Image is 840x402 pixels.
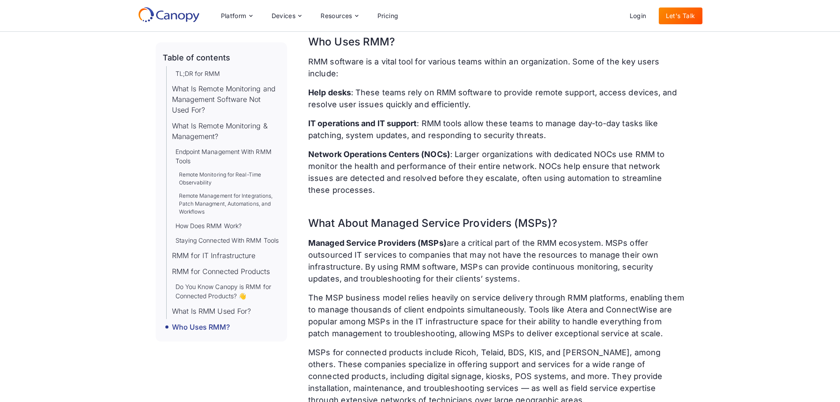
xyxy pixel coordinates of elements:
a: RMM for Connected Products [172,266,270,277]
div: Devices [272,13,296,19]
a: Login [623,8,653,24]
strong: Help desks [308,88,351,97]
p: : RMM tools allow these teams to manage day-to-day tasks like patching, system updates, and respo... [308,117,684,141]
a: Remote Management for Integrations, Patch Managment, Automations, and Workflows [179,192,280,216]
a: What Is RMM Used For? [172,306,251,316]
p: : These teams rely on RMM software to provide remote support, access devices, and resolve user is... [308,86,684,110]
div: Platform [221,13,246,19]
div: Devices [265,7,309,25]
a: Who Uses RMM? [172,322,230,332]
p: RMM software is a vital tool for various teams within an organization. Some of the key users incl... [308,56,684,79]
div: Table of contents [163,53,230,63]
strong: Managed Service Providers (MSPs) [308,238,447,248]
a: How Does RMM Work? [175,221,242,230]
a: Pricing [370,8,406,24]
h2: What About Managed Service Providers (MSPs)? [308,203,684,230]
p: are a critical part of the RMM ecosystem. MSPs offer outsourced IT services to companies that may... [308,237,684,285]
p: : Larger organizations with dedicated NOCs use RMM to monitor the health and performance of their... [308,148,684,196]
a: Remote Monitoring for Real-Time Observability [179,171,280,187]
a: Do You Know Canopy is RMM for Connected Products? 👋 [175,282,280,301]
div: Platform [214,7,259,25]
div: Resources [314,7,365,25]
strong: Network Operations Centers (NOCs) [308,150,450,159]
a: Endpoint Management With RMM Tools [175,147,280,165]
a: Let's Talk [659,8,702,24]
a: Staying Connected With RMM Tools [175,236,279,245]
strong: IT operations and IT support [308,119,417,128]
a: What Is Remote Monitoring and Management Software Not Used For? [172,83,280,115]
a: TL;DR for RMM [175,69,220,78]
p: The MSP business model relies heavily on service delivery through RMM platforms, enabling them to... [308,292,684,339]
a: RMM for IT Infrastructure [172,250,256,261]
a: What Is Remote Monitoring & Management? [172,120,280,142]
div: Resources [321,13,352,19]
